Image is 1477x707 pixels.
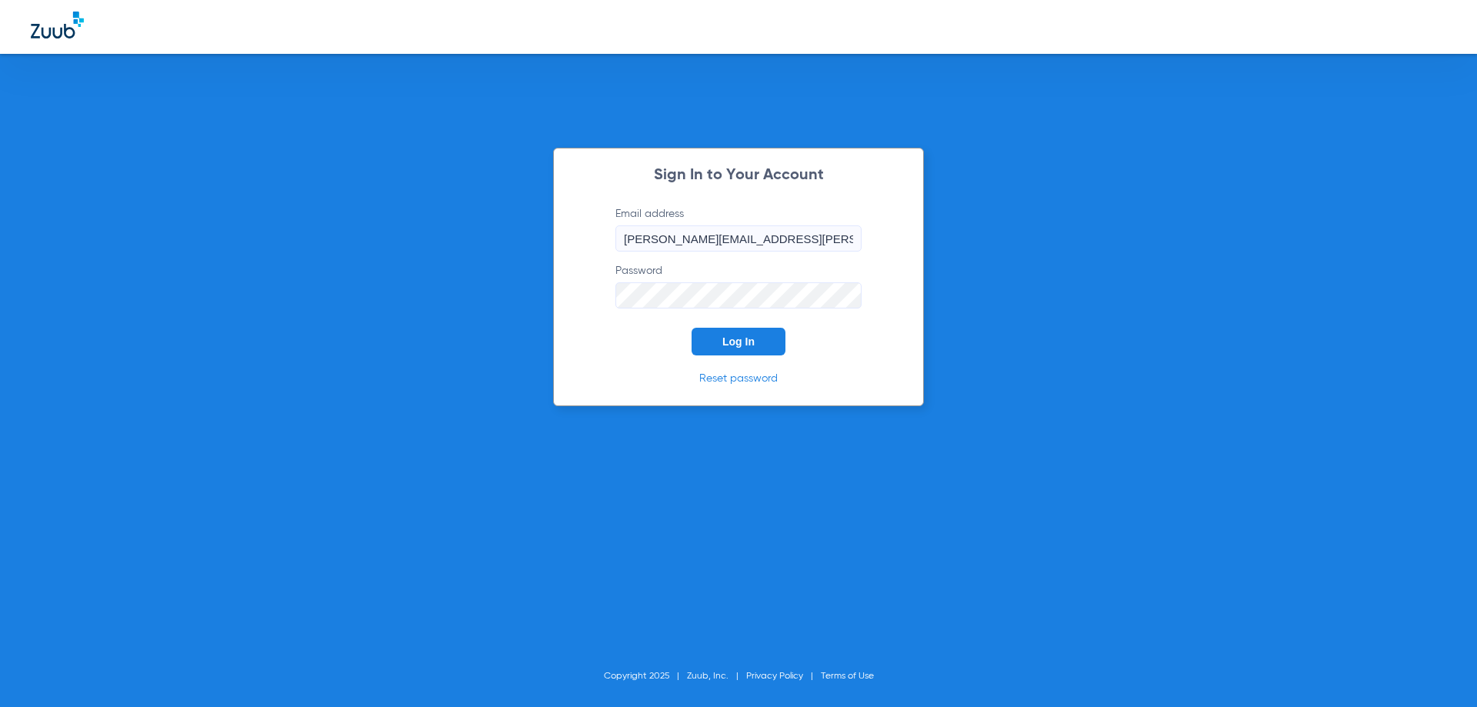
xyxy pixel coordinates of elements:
img: Zuub Logo [31,12,84,38]
li: Zuub, Inc. [687,669,746,684]
a: Privacy Policy [746,672,803,681]
a: Terms of Use [821,672,874,681]
label: Email address [615,206,862,252]
iframe: Chat Widget [1400,633,1477,707]
span: Log In [722,335,755,348]
input: Email address [615,225,862,252]
button: Log In [692,328,785,355]
h2: Sign In to Your Account [592,168,885,183]
a: Reset password [699,373,778,384]
li: Copyright 2025 [604,669,687,684]
label: Password [615,263,862,308]
input: Password [615,282,862,308]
